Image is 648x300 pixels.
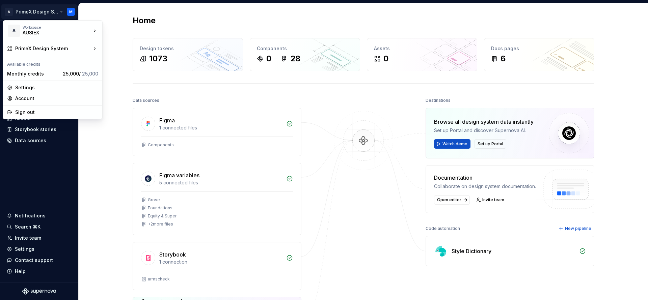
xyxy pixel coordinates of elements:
div: Monthly credits [7,70,60,77]
span: 25,000 [82,71,98,77]
div: Available credits [4,58,101,68]
span: 25,000 / [63,71,98,77]
div: Account [15,95,98,102]
div: Workspace [23,25,91,29]
div: PrimeX Design System [15,45,91,52]
div: A [8,25,20,37]
div: Settings [15,84,98,91]
div: AUSIEX [23,29,80,36]
div: Sign out [15,109,98,116]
